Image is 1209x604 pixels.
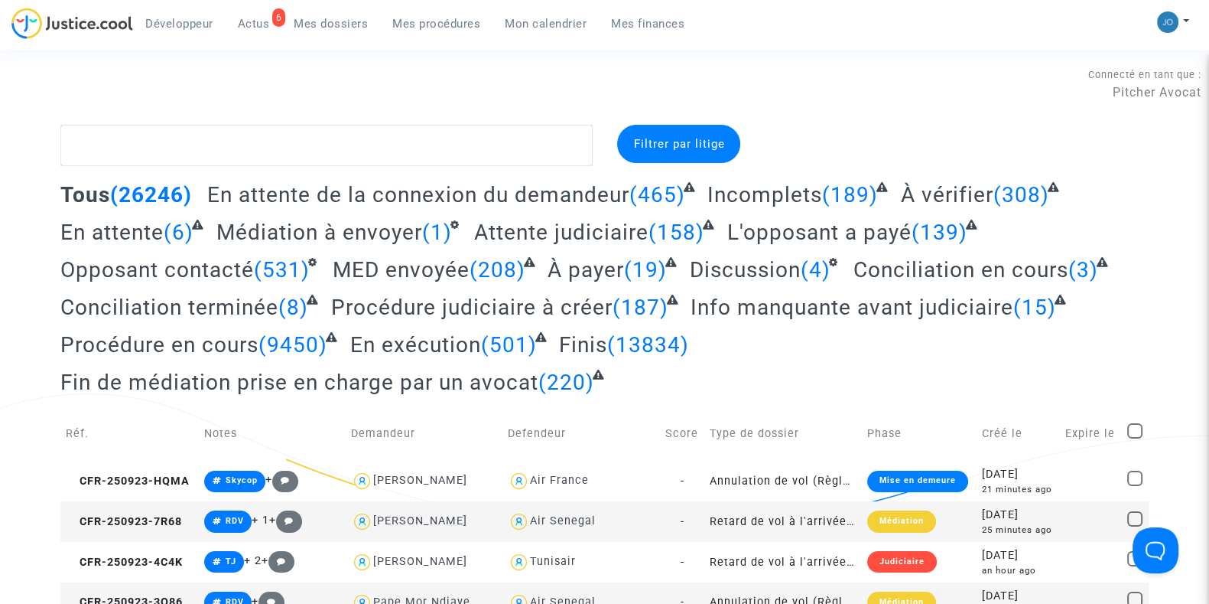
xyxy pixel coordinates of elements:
[559,332,607,358] span: Finis
[660,406,705,461] td: Score
[351,511,373,533] img: icon-user.svg
[269,514,302,527] span: +
[216,220,422,245] span: Médiation à envoyer
[822,182,878,207] span: (189)
[60,295,278,320] span: Conciliation terminée
[351,470,373,492] img: icon-user.svg
[530,474,589,487] div: Air France
[226,557,236,566] span: TJ
[1133,527,1178,573] iframe: Help Scout Beacon - Open
[853,257,1068,282] span: Conciliation en cours
[226,516,244,526] span: RDV
[613,295,668,320] span: (187)
[252,514,269,527] span: + 1
[502,406,659,461] td: Defendeur
[470,257,525,282] span: (208)
[272,8,286,27] div: 6
[43,24,75,37] div: v 4.0.25
[265,473,298,486] span: +
[508,551,530,573] img: icon-user.svg
[254,257,310,282] span: (531)
[262,554,294,567] span: +
[548,257,624,282] span: À payer
[508,470,530,492] img: icon-user.svg
[727,220,912,245] span: L'opposant a payé
[982,547,1055,564] div: [DATE]
[862,406,977,461] td: Phase
[538,370,594,395] span: (220)
[278,295,308,320] span: (8)
[60,332,258,358] span: Procédure en cours
[1060,406,1122,461] td: Expire le
[60,370,538,395] span: Fin de médiation prise en charge par un avocat
[505,17,587,31] span: Mon calendrier
[373,474,467,487] div: [PERSON_NAME]
[867,511,936,532] div: Médiation
[982,507,1055,524] div: [DATE]
[681,556,684,569] span: -
[704,542,861,583] td: Retard de vol à l'arrivée (hors UE - Convention de [GEOGRAPHIC_DATA])
[380,12,492,35] a: Mes procédures
[190,90,234,100] div: Mots-clés
[691,295,1013,320] span: Info manquante avant judiciaire
[704,501,861,542] td: Retard de vol à l'arrivée (hors UE - Convention de [GEOGRAPHIC_DATA])
[226,475,258,485] span: Skycop
[164,220,193,245] span: (6)
[392,17,480,31] span: Mes procédures
[481,332,537,358] span: (501)
[40,40,173,52] div: Domaine: [DOMAIN_NAME]
[60,182,110,207] span: Tous
[530,514,596,527] div: Air Senegal
[707,182,822,207] span: Incomplets
[238,17,270,31] span: Actus
[633,137,724,151] span: Filtrer par litige
[133,12,226,35] a: Développeur
[1013,295,1056,320] span: (15)
[351,551,373,573] img: icon-user.svg
[350,332,481,358] span: En exécution
[373,514,467,527] div: [PERSON_NAME]
[492,12,599,35] a: Mon calendrier
[607,332,689,358] span: (13834)
[24,24,37,37] img: logo_orange.svg
[801,257,830,282] span: (4)
[333,257,470,282] span: MED envoyée
[294,17,368,31] span: Mes dossiers
[611,17,684,31] span: Mes finances
[331,295,613,320] span: Procédure judiciaire à créer
[690,257,801,282] span: Discussion
[982,564,1055,577] div: an hour ago
[1088,69,1201,80] span: Connecté en tant que :
[79,90,118,100] div: Domaine
[704,406,861,461] td: Type de dossier
[422,220,452,245] span: (1)
[704,461,861,501] td: Annulation de vol (Règlement CE n°261/2004)
[60,220,164,245] span: En attente
[11,8,133,39] img: jc-logo.svg
[66,475,190,488] span: CFR-250923-HQMA
[62,89,74,101] img: tab_domain_overview_orange.svg
[993,182,1049,207] span: (308)
[1068,257,1097,282] span: (3)
[60,406,199,461] td: Réf.
[60,257,254,282] span: Opposant contacté
[681,475,684,488] span: -
[24,40,37,52] img: website_grey.svg
[226,12,282,35] a: 6Actus
[207,182,629,207] span: En attente de la connexion du demandeur
[977,406,1060,461] td: Créé le
[174,89,186,101] img: tab_keywords_by_traffic_grey.svg
[199,406,346,461] td: Notes
[681,515,684,528] span: -
[1157,11,1178,33] img: 45a793c8596a0d21866ab9c5374b5e4b
[648,220,704,245] span: (158)
[508,511,530,533] img: icon-user.svg
[346,406,502,461] td: Demandeur
[624,257,667,282] span: (19)
[110,182,192,207] span: (26246)
[867,551,937,573] div: Judiciaire
[912,220,967,245] span: (139)
[629,182,685,207] span: (465)
[982,483,1055,496] div: 21 minutes ago
[599,12,697,35] a: Mes finances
